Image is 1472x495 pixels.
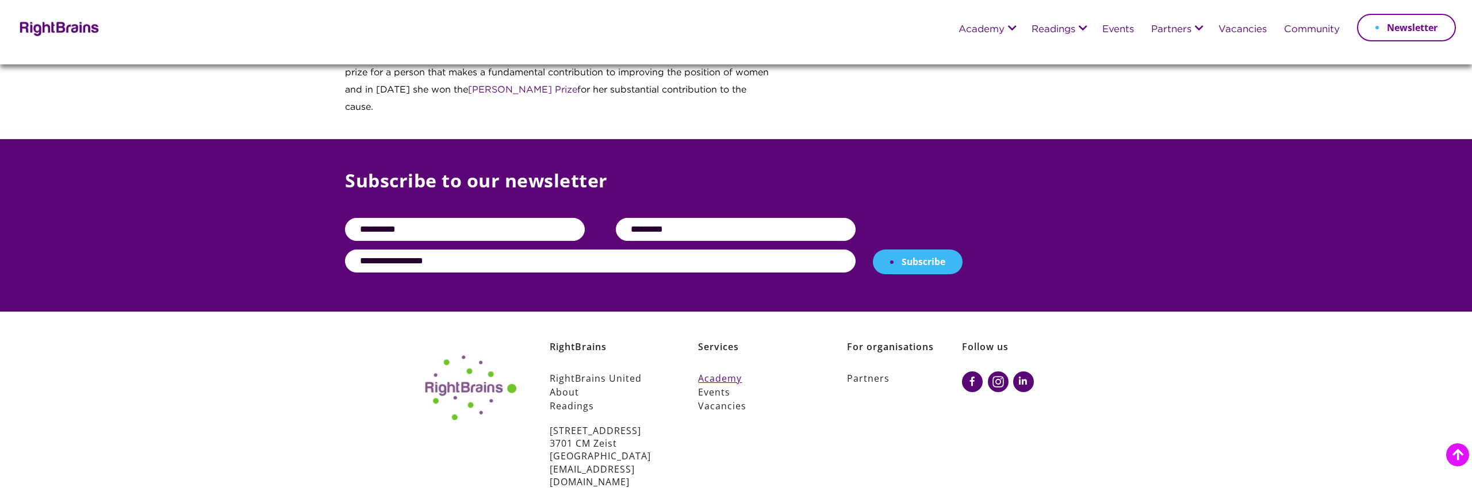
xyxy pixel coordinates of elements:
p: In [DATE] she was a finalist for the . This is a Dutch government prize for a person that makes a... [345,47,773,128]
a: Partners [847,371,963,385]
a: Newsletter [1357,14,1456,41]
a: Vacancies [698,399,814,413]
h6: RightBrains [550,340,665,371]
img: Rightbrains [16,20,99,36]
a: [EMAIL_ADDRESS][DOMAIN_NAME] [550,462,665,489]
h6: Follow us [962,340,1059,371]
a: Academy [959,25,1005,35]
button: Subscribe [873,250,963,275]
a: Partners [1151,25,1191,35]
a: Readings [550,399,665,413]
a: Community [1284,25,1340,35]
h6: For organisations [847,340,963,371]
a: Events [698,385,814,399]
a: Events [1102,25,1134,35]
p: [STREET_ADDRESS] 3701 CM Zeist [GEOGRAPHIC_DATA] [550,424,665,489]
a: Readings [1032,25,1075,35]
h6: Services [698,340,814,371]
a: About [550,385,665,399]
a: Vacancies [1218,25,1267,35]
a: RightBrains United [550,371,665,385]
p: Subscribe to our newsletter [345,168,1127,218]
a: Academy [698,371,814,385]
a: [PERSON_NAME] Prize [468,86,577,94]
